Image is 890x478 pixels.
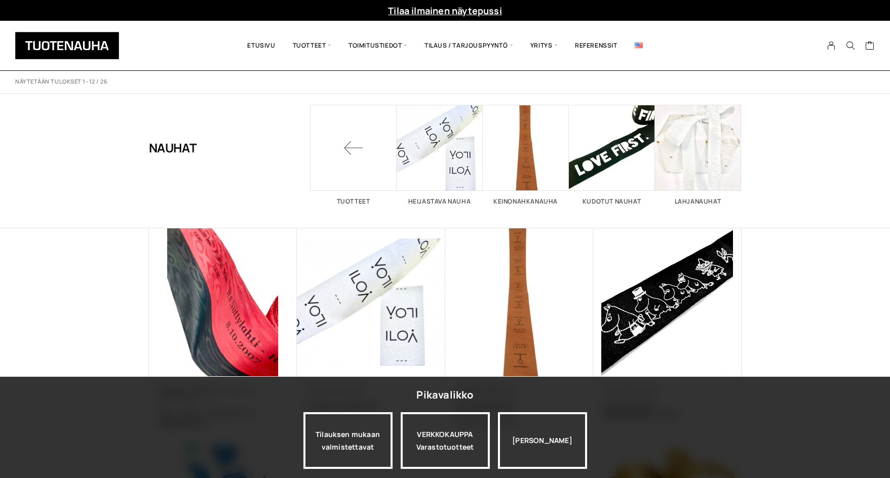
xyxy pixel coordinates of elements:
a: Referenssit [566,28,626,63]
a: Tuotteet [311,105,397,205]
button: Search [841,41,860,50]
h2: Kudotut nauhat [569,198,655,205]
a: Cart [865,41,875,53]
h2: Keinonahkanauha [483,198,569,205]
img: English [635,43,643,48]
span: Tuotteet [284,28,340,63]
a: Tilaa ilmainen näytepussi [388,5,502,17]
h2: Heijastava nauha [397,198,483,205]
a: Visit product category Keinonahkanauha [483,105,569,205]
img: Tuotenauha Oy [15,32,119,59]
a: Visit product category Kudotut nauhat [569,105,655,205]
div: [PERSON_NAME] [498,412,587,469]
a: My Account [822,41,841,50]
a: Etusivu [239,28,284,63]
div: VERKKOKAUPPA Varastotuotteet [401,412,490,469]
h1: Nauhat [149,105,197,191]
div: Pikavalikko [416,386,473,404]
span: Tilaus / Tarjouspyyntö [416,28,522,63]
a: Visit product category Heijastava nauha [397,105,483,205]
a: VERKKOKAUPPAVarastotuotteet [401,412,490,469]
span: Toimitustiedot [340,28,416,63]
p: Näytetään tulokset 1–12 / 26 [15,78,107,86]
a: Tilauksen mukaan valmistettavat [303,412,393,469]
span: Yritys [522,28,566,63]
a: Visit product category Lahjanauhat [655,105,741,205]
h2: Lahjanauhat [655,198,741,205]
h2: Tuotteet [311,198,397,205]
